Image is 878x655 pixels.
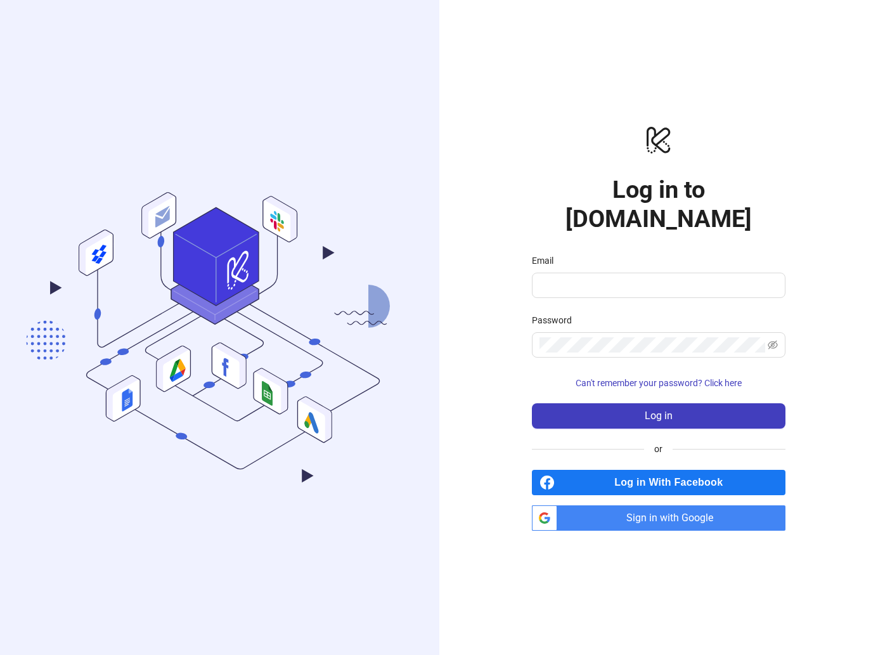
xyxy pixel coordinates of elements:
span: Log in [645,410,673,422]
label: Password [532,313,580,327]
a: Log in With Facebook [532,470,785,495]
span: eye-invisible [768,340,778,350]
a: Can't remember your password? Click here [532,378,785,388]
h1: Log in to [DOMAIN_NAME] [532,175,785,233]
label: Email [532,254,562,268]
button: Log in [532,403,785,429]
a: Sign in with Google [532,505,785,531]
input: Email [539,278,775,293]
span: Can't remember your password? Click here [576,378,742,388]
input: Password [539,337,765,353]
span: Log in With Facebook [560,470,785,495]
button: Can't remember your password? Click here [532,373,785,393]
span: or [644,442,673,456]
span: Sign in with Google [562,505,785,531]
